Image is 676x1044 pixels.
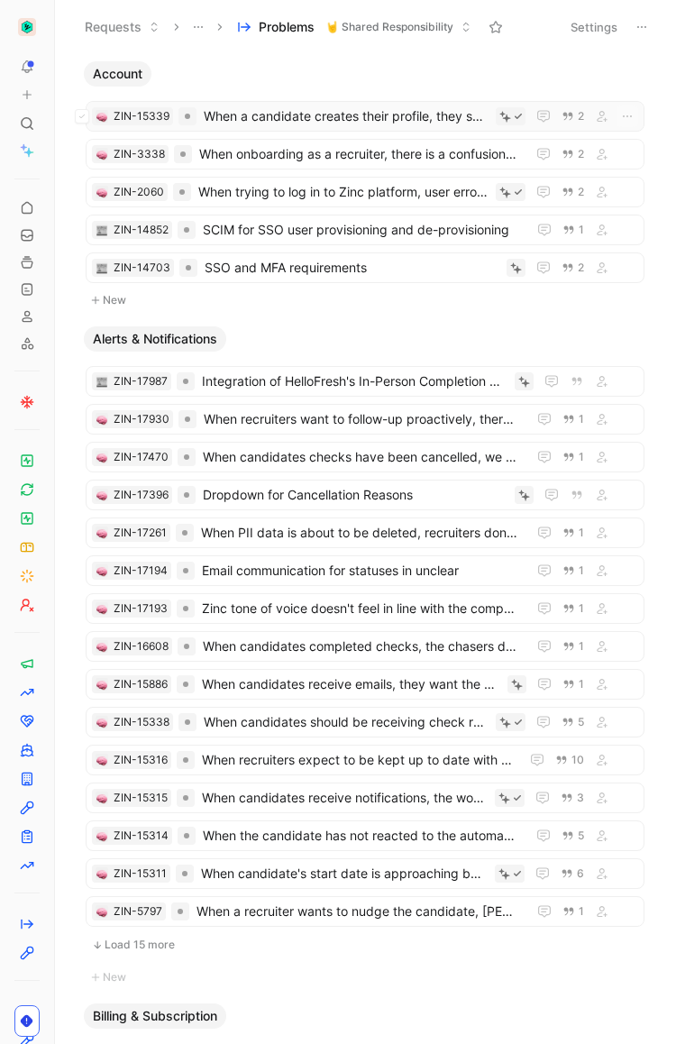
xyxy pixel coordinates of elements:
[579,641,584,652] span: 1
[96,907,107,918] img: 🧠
[202,371,507,392] span: Integration of HelloFresh's In-Person Completion Process with [PERSON_NAME]'s Email Notifications
[96,413,108,426] button: 🧠
[96,754,108,766] button: 🧠
[202,560,519,582] span: Email communication for statuses in unclear
[579,414,584,425] span: 1
[96,490,107,501] img: 🧠
[86,745,644,775] a: 🧠ZIN-15316When recruiters expect to be kept up to date with the checks, they find notifications a...
[96,829,108,842] div: 🧠
[552,750,588,770] button: 10
[577,868,584,879] span: 6
[86,404,644,435] a: 🧠ZIN-17930When recruiters want to follow-up proactively, there is no way to segment candidates an...
[199,143,518,165] span: When onboarding as a recruiter, there is a confusion around what they need to do to create an acc...
[579,224,584,235] span: 1
[559,599,588,618] button: 1
[559,523,588,543] button: 1
[96,604,107,615] img: 🧠
[578,149,584,160] span: 2
[96,640,108,653] button: 🧠
[114,751,168,769] div: ZIN-15316
[86,252,644,283] a: 📰ZIN-14703SSO and MFA requirements2
[114,902,162,920] div: ZIN-5797
[86,215,644,245] a: 📰ZIN-14852SCIM for SSO user provisioning and de-provisioning1
[96,224,108,236] button: 📰
[114,107,169,125] div: ZIN-15339
[96,148,108,160] button: 🧠
[114,183,164,201] div: ZIN-2060
[578,187,584,197] span: 2
[96,451,108,463] button: 🧠
[96,792,108,804] div: 🧠
[114,789,168,807] div: ZIN-15315
[579,565,584,576] span: 1
[96,793,107,804] img: 🧠
[558,182,588,202] button: 2
[557,864,588,884] button: 6
[93,330,217,348] span: Alerts & Notifications
[114,827,169,845] div: ZIN-15314
[558,258,588,278] button: 2
[96,716,108,728] button: 🧠
[93,1007,217,1025] span: Billing & Subscription
[114,865,167,883] div: ZIN-15311
[198,181,489,203] span: When trying to log in to Zinc platform, user errors are not informative
[558,144,588,164] button: 2
[96,110,108,123] div: 🧠
[86,593,644,624] a: 🧠ZIN-17193Zinc tone of voice doesn't feel in line with the companies brand1
[201,522,519,544] span: When PII data is about to be deleted, recruiters don't get any notifications beforehand
[96,489,108,501] button: 🧠
[114,562,168,580] div: ZIN-17194
[203,446,519,468] span: When candidates checks have been cancelled, we want to include a candidate facing reason for canc...
[229,14,480,41] button: Problems🤘 Shared Responsibility
[84,1003,226,1029] button: Billing & Subscription
[114,486,169,504] div: ZIN-17396
[114,221,169,239] div: ZIN-14852
[114,259,170,277] div: ZIN-14703
[578,830,584,841] span: 5
[203,636,519,657] span: When candidates completed checks, the chasers don't seem to stop
[203,484,507,506] span: Dropdown for Cancellation Reasons
[77,326,653,989] div: Alerts & NotificationsLoad 15 moreNew
[558,712,588,732] button: 5
[84,61,151,87] button: Account
[203,219,519,241] span: SCIM for SSO user provisioning and de-provisioning
[18,18,36,36] img: Zinc
[84,326,226,352] button: Alerts & Notifications
[86,631,644,662] a: 🧠ZIN-16608When candidates completed checks, the chasers don't seem to stop1
[86,858,644,889] a: 🧠ZIN-15311When candidate's start date is approaching but checks are still not completed, [PERSON_...
[96,642,107,653] img: 🧠
[96,602,108,615] button: 🧠
[114,448,169,466] div: ZIN-17470
[96,680,107,691] img: 🧠
[96,756,107,766] img: 🧠
[96,112,107,123] img: 🧠
[579,906,584,917] span: 1
[96,867,108,880] button: 🧠
[96,186,108,198] button: 🧠
[578,717,584,728] span: 5
[114,372,168,390] div: ZIN-17987
[205,257,499,279] span: SSO and MFA requirements
[114,637,169,655] div: ZIN-16608
[204,711,489,733] span: When candidates should be receiving check request in their inbox, those end up marked as Spam
[559,561,588,581] button: 1
[96,375,108,388] button: 📰
[559,220,588,240] button: 1
[84,966,646,988] button: New
[96,225,107,236] img: 📰
[96,905,108,918] button: 🧠
[202,673,500,695] span: When candidates receive emails, they want the sender's email hidden to prevent multiple contacts
[559,636,588,656] button: 1
[86,177,644,207] a: 🧠ZIN-2060When trying to log in to Zinc platform, user errors are not informative2
[86,669,644,700] a: 🧠ZIN-15886When candidates receive emails, they want the sender's email hidden to prevent multiple...
[579,452,584,462] span: 1
[86,783,644,813] a: 🧠ZIN-15315When candidates receive notifications, the wording of those is confusing or unfriendly3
